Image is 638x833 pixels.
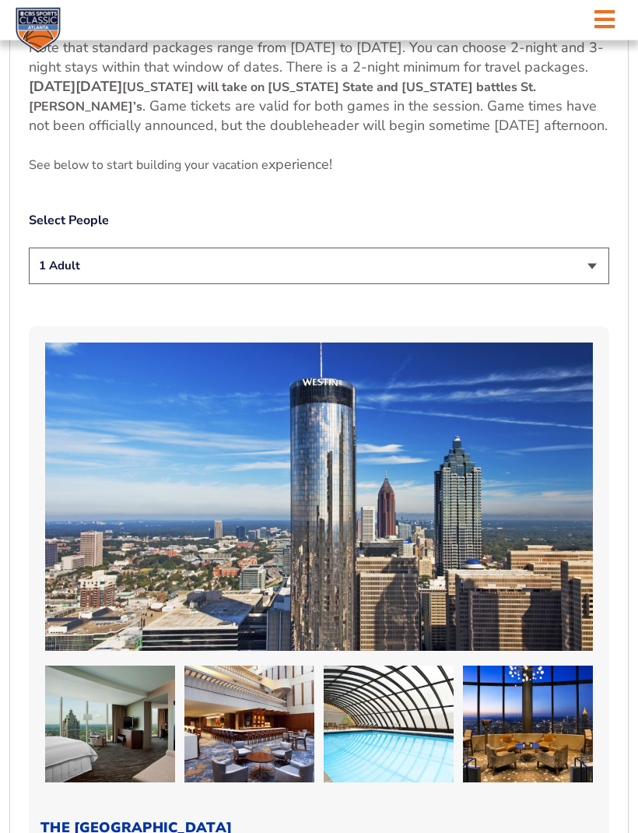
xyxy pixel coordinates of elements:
span: . Game tickets are valid for both games in the session. Game times have not been officially annou... [29,97,608,135]
p: See below to start building your vacation e [29,156,609,175]
strong: [US_STATE] will take on [US_STATE] State and [US_STATE] battles St. [PERSON_NAME]’s [29,79,536,116]
img: The Westin Peachtree Plaza Atlanta [463,666,593,783]
img: The Westin Peachtree Plaza Atlanta [184,666,314,783]
label: Select People [29,213,609,230]
img: The Westin Peachtree Plaza Atlanta [45,666,175,783]
img: The Westin Peachtree Plaza Atlanta [324,666,454,783]
span: xperience! [268,156,332,174]
strong: [DATE][DATE] [29,78,122,97]
span: Note that standard packages range from [DATE] to [DATE]. You can choose 2-night and 3-night stays... [29,39,604,97]
img: CBS Sports Classic [16,8,61,53]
